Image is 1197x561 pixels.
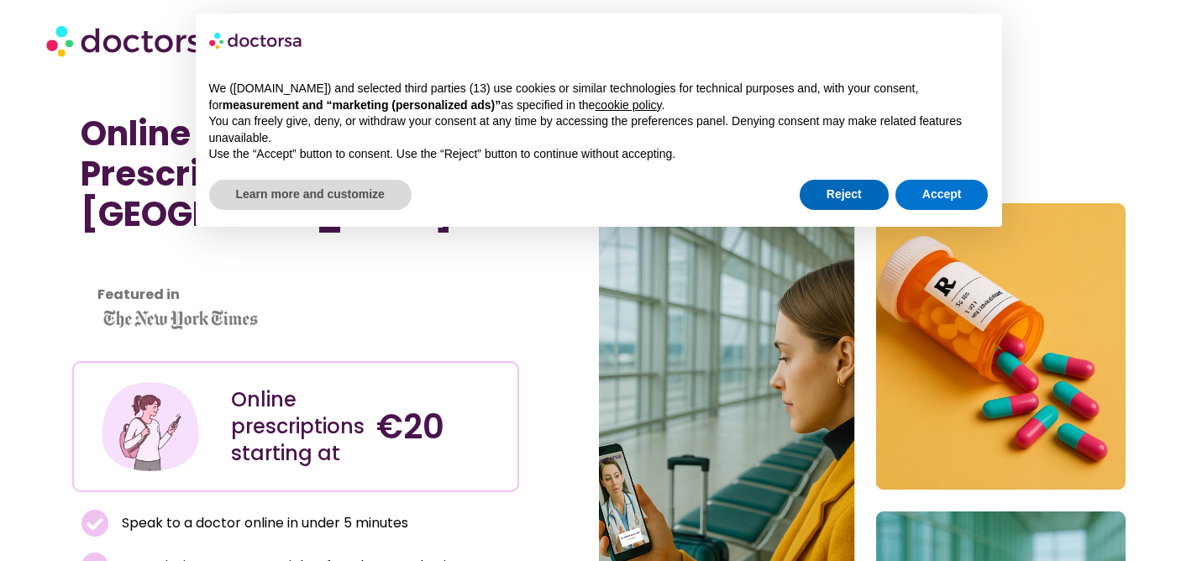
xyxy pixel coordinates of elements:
[376,406,505,447] h4: €20
[209,180,412,210] button: Learn more and customize
[595,98,661,112] a: cookie policy
[99,375,202,478] img: Illustration depicting a young woman in a casual outfit, engaged with her smartphone. She has a p...
[800,180,889,210] button: Reject
[209,81,989,113] p: We ([DOMAIN_NAME]) and selected third parties (13) use cookies or similar technologies for techni...
[231,386,360,467] div: Online prescriptions starting at
[81,251,333,271] iframe: Customer reviews powered by Trustpilot
[81,271,512,291] iframe: Customer reviews powered by Trustpilot
[97,285,180,304] strong: Featured in
[209,146,989,163] p: Use the “Accept” button to consent. Use the “Reject” button to continue without accepting.
[81,113,512,234] h1: Online Doctor Prescription in [GEOGRAPHIC_DATA]
[209,27,303,54] img: logo
[209,113,989,146] p: You can freely give, deny, or withdraw your consent at any time by accessing the preferences pane...
[223,98,501,112] strong: measurement and “marketing (personalized ads)”
[118,511,408,535] span: Speak to a doctor online in under 5 minutes
[895,180,989,210] button: Accept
